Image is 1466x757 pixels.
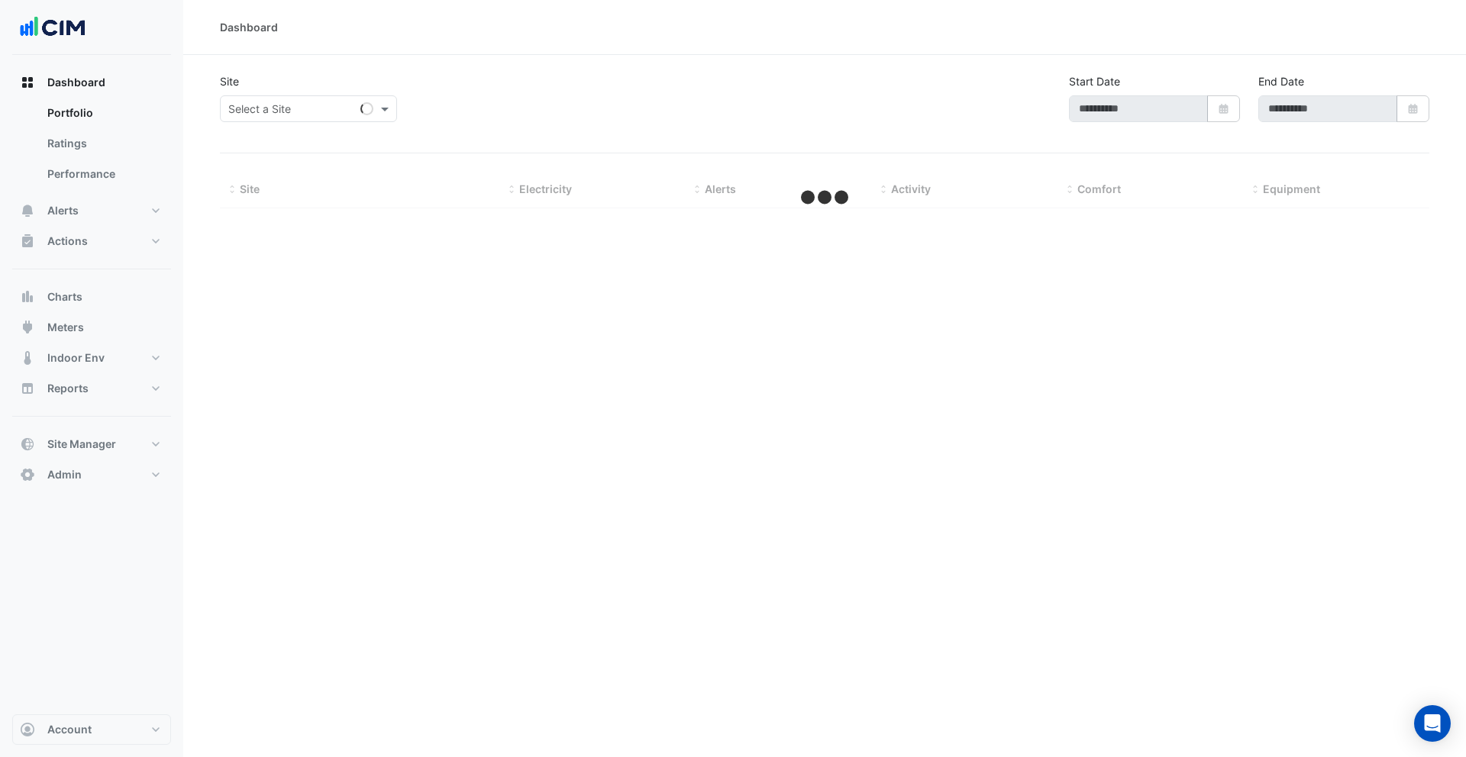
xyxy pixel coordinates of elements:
app-icon: Site Manager [20,436,35,452]
button: Reports [12,373,171,404]
button: Dashboard [12,67,171,98]
button: Indoor Env [12,343,171,373]
span: Meters [47,320,84,335]
button: Account [12,714,171,745]
label: End Date [1258,73,1304,89]
a: Ratings [35,128,171,159]
app-icon: Indoor Env [20,350,35,366]
span: Site [240,182,260,195]
span: Actions [47,234,88,249]
a: Performance [35,159,171,189]
app-icon: Actions [20,234,35,249]
div: Dashboard [12,98,171,195]
span: Admin [47,467,82,482]
button: Actions [12,226,171,256]
span: Dashboard [47,75,105,90]
app-icon: Admin [20,467,35,482]
span: Charts [47,289,82,304]
span: Comfort [1077,182,1121,195]
span: Activity [891,182,931,195]
button: Alerts [12,195,171,226]
button: Site Manager [12,429,171,459]
app-icon: Alerts [20,203,35,218]
app-icon: Meters [20,320,35,335]
span: Electricity [519,182,572,195]
span: Indoor Env [47,350,105,366]
span: Reports [47,381,89,396]
span: Alerts [705,182,736,195]
div: Dashboard [220,19,278,35]
div: Open Intercom Messenger [1414,705,1451,742]
label: Start Date [1069,73,1120,89]
label: Site [220,73,239,89]
span: Site Manager [47,436,116,452]
span: Alerts [47,203,79,218]
img: Company Logo [18,12,87,43]
app-icon: Charts [20,289,35,304]
button: Meters [12,312,171,343]
app-icon: Dashboard [20,75,35,90]
button: Admin [12,459,171,490]
span: Equipment [1263,182,1320,195]
span: Account [47,722,92,737]
app-icon: Reports [20,381,35,396]
a: Portfolio [35,98,171,128]
button: Charts [12,282,171,312]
